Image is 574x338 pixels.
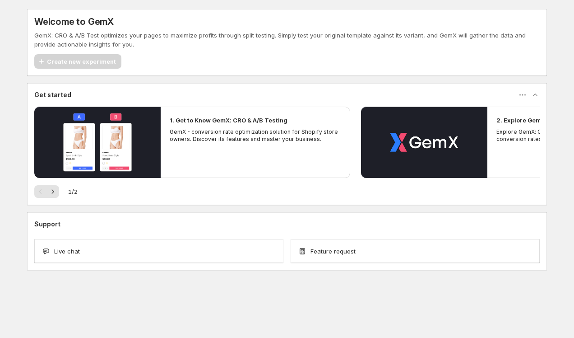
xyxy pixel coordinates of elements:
[34,31,540,49] p: GemX: CRO & A/B Test optimizes your pages to maximize profits through split testing. Simply test ...
[34,220,60,229] h3: Support
[170,128,341,143] p: GemX - conversion rate optimization solution for Shopify store owners. Discover its features and ...
[34,185,59,198] nav: Pagination
[46,185,59,198] button: Next
[68,187,78,196] span: 1 / 2
[34,90,71,99] h3: Get started
[34,16,114,27] h5: Welcome to GemX
[34,107,161,178] button: Play video
[310,247,356,256] span: Feature request
[54,247,80,256] span: Live chat
[361,107,487,178] button: Play video
[170,116,287,125] h2: 1. Get to Know GemX: CRO & A/B Testing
